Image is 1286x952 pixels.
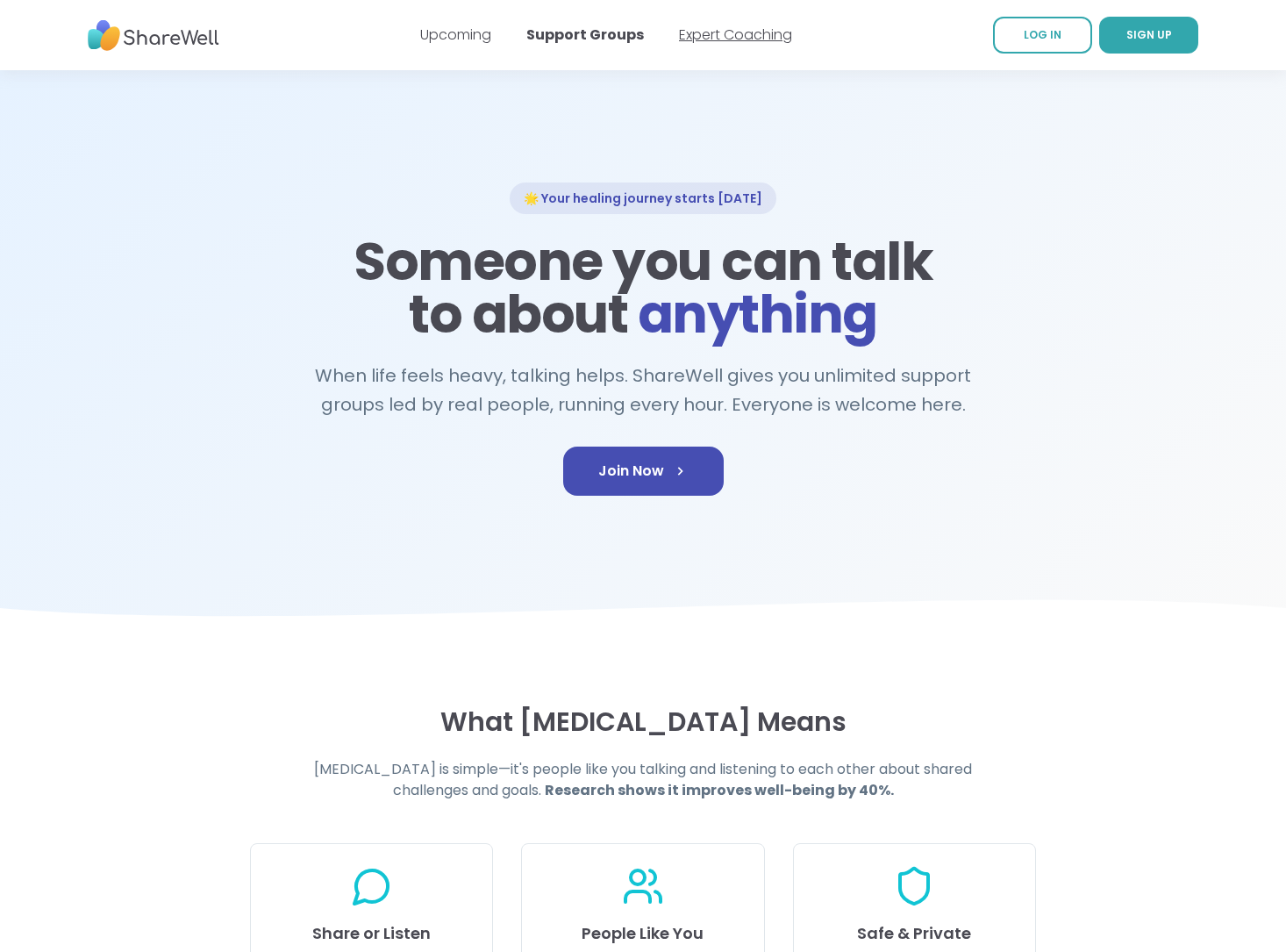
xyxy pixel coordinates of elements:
span: anything [638,277,877,351]
h3: People Like You [543,921,742,946]
a: SIGN UP [1099,17,1198,54]
div: 🌟 Your healing journey starts [DATE] [510,183,776,214]
span: LOG IN [1024,27,1061,42]
h4: [MEDICAL_DATA] is simple—it's people like you talking and listening to each other about shared ch... [306,759,980,801]
h1: Someone you can talk to about [348,235,938,340]
strong: Research shows it improves well-being by 40%. [545,780,894,800]
h3: Share or Listen [272,921,471,946]
a: Support Groups [526,25,644,45]
span: SIGN UP [1126,27,1172,42]
a: LOG IN [993,17,1092,54]
a: Expert Coaching [679,25,792,45]
h3: What [MEDICAL_DATA] Means [250,706,1036,738]
a: Upcoming [420,25,491,45]
img: ShareWell Nav Logo [88,11,219,60]
span: Join Now [598,461,689,482]
h2: When life feels heavy, talking helps. ShareWell gives you unlimited support groups led by real pe... [306,361,980,419]
a: Join Now [563,447,724,496]
h3: Safe & Private [815,921,1014,946]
